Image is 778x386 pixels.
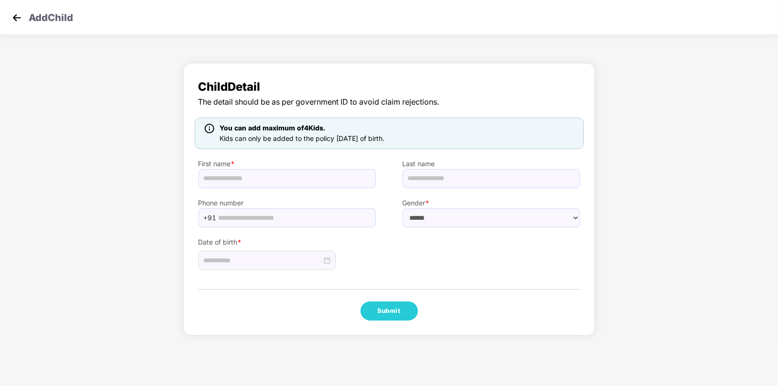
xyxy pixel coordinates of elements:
span: +91 [204,211,217,225]
label: Last name [403,159,580,169]
label: Gender [403,198,580,208]
span: You can add maximum of 4 Kids. [220,124,326,132]
label: Phone number [198,198,376,208]
label: Date of birth [198,237,376,247]
button: Submit [361,301,418,321]
p: Add Child [29,11,73,22]
label: First name [198,159,376,169]
img: svg+xml;base64,PHN2ZyB4bWxucz0iaHR0cDovL3d3dy53My5vcmcvMjAwMC9zdmciIHdpZHRoPSIzMCIgaGVpZ2h0PSIzMC... [10,11,24,25]
img: icon [205,124,214,133]
span: Child Detail [198,78,580,96]
span: The detail should be as per government ID to avoid claim rejections. [198,96,580,108]
span: Kids can only be added to the policy [DATE] of birth. [220,134,385,142]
